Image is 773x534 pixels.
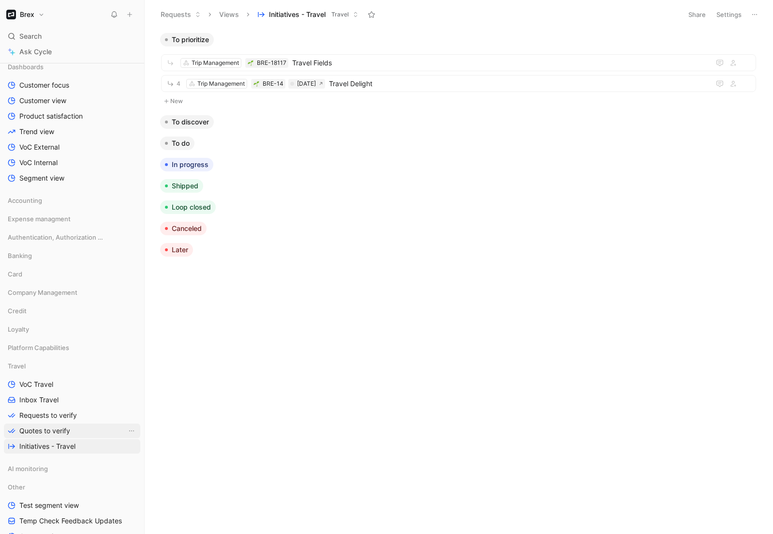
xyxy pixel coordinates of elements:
span: Test segment view [19,501,79,510]
span: Loyalty [8,324,29,334]
button: View actions [127,516,136,526]
div: To do [156,137,761,150]
span: Travel Delight [329,78,706,90]
button: Later [160,243,193,257]
span: Search [19,31,42,42]
span: Temp Check Feedback Updates [19,516,122,526]
span: VoC Internal [19,158,58,168]
button: BrexBrex [4,8,47,21]
button: To prioritize [160,33,214,46]
span: VoC Travel [19,380,53,389]
a: Segment view [4,171,140,185]
span: Quotes to verify [19,426,70,436]
button: View actions [127,395,136,405]
div: Later [156,243,761,257]
div: Shipped [156,179,761,193]
div: To prioritizeNew [156,33,761,107]
div: Search [4,29,140,44]
span: Company Management [8,288,77,297]
button: View actions [127,380,136,389]
div: Expense managment [4,212,140,226]
button: Views [215,7,243,22]
span: Initiatives - Travel [19,442,75,451]
div: Authentication, Authorization & Auditing [4,230,140,247]
a: Initiatives - Travel [4,439,140,454]
button: Loop closed [160,200,216,214]
div: Company Management [4,285,140,300]
button: 🌱 [253,80,260,87]
span: Card [8,269,22,279]
span: Expense managment [8,214,71,224]
div: Trip Management [197,79,245,89]
button: Shipped [160,179,203,193]
div: Accounting [4,193,140,208]
button: Canceled [160,222,207,235]
span: AI monitoring [8,464,48,473]
span: VoC External [19,142,59,152]
a: Temp Check Feedback Updates [4,514,140,528]
span: Travel [331,10,349,19]
a: Ask Cycle [4,45,140,59]
button: 🌱 [247,60,254,66]
span: Product satisfaction [19,111,83,121]
span: Ask Cycle [19,46,52,58]
button: View actions [127,426,136,436]
div: Accounting [4,193,140,211]
span: Later [172,245,188,255]
span: To prioritize [172,35,209,45]
div: Loyalty [4,322,140,336]
button: To do [160,137,194,150]
div: Platform Capabilities [4,340,140,355]
div: BRE-14 [263,79,283,89]
a: VoC External [4,140,140,154]
a: 4Trip Management🌱BRE-14[DATE]Travel Delight [161,75,756,92]
div: Trip Management [192,58,239,68]
div: Banking [4,248,140,263]
button: Requests [156,7,205,22]
div: Other [4,480,140,494]
a: Customer focus [4,78,140,92]
button: View actions [127,80,136,90]
span: Trend view [19,127,54,137]
button: View actions [127,158,136,168]
button: View actions [127,111,136,121]
span: Canceled [172,224,202,233]
span: Other [8,482,25,492]
button: View actions [127,142,136,152]
div: Canceled [156,222,761,235]
span: Credit [8,306,27,316]
button: View actions [127,501,136,510]
div: DashboardsCustomer focusCustomer viewProduct satisfactionTrend viewVoC ExternalVoC InternalSegmen... [4,60,140,185]
span: Customer focus [19,80,69,90]
img: 🌱 [253,81,259,87]
span: To discover [172,117,209,127]
div: [DATE] [297,79,316,89]
span: Shipped [172,181,198,191]
span: Travel Fields [292,57,706,69]
span: Accounting [8,196,42,205]
a: VoC Travel [4,377,140,392]
div: Authentication, Authorization & Auditing [4,230,140,244]
div: AI monitoring [4,461,140,476]
a: Trend view [4,124,140,139]
span: Initiatives - Travel [269,10,326,19]
a: Trip Management🌱BRE-18117Travel Fields [161,54,756,71]
img: Brex [6,10,16,19]
div: Loop closed [156,200,761,214]
div: Credit [4,304,140,321]
div: Platform Capabilities [4,340,140,358]
span: Customer view [19,96,66,106]
a: Customer view [4,93,140,108]
a: Requests to verify [4,408,140,423]
span: Inbox Travel [19,395,59,405]
span: Platform Capabilities [8,343,69,352]
span: Banking [8,251,32,260]
span: To do [172,138,190,148]
div: To discover [156,115,761,129]
button: 4 [164,77,182,90]
div: TravelVoC TravelInbox TravelRequests to verifyQuotes to verifyView actionsInitiatives - Travel [4,359,140,454]
span: Authentication, Authorization & Auditing [8,232,104,242]
div: Credit [4,304,140,318]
